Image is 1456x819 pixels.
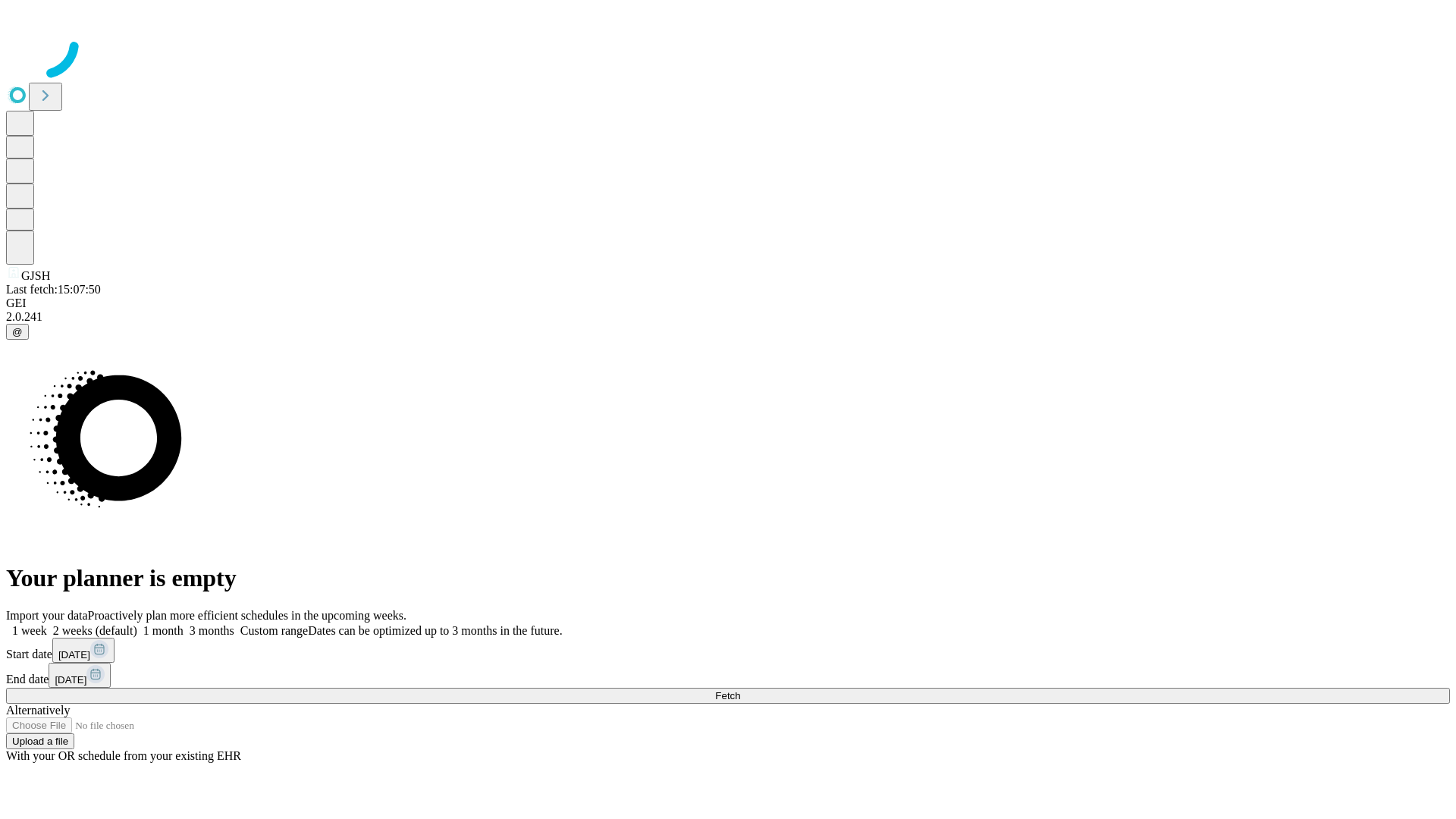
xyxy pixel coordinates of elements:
[715,690,740,701] span: Fetch
[49,663,111,688] button: [DATE]
[52,638,115,663] button: [DATE]
[308,624,562,637] span: Dates can be optimized up to 3 months in the future.
[55,674,86,686] span: [DATE]
[6,324,29,340] button: @
[6,704,70,717] span: Alternatively
[6,564,1450,592] h1: Your planner is empty
[6,663,1450,688] div: End date
[6,688,1450,704] button: Fetch
[6,283,101,296] span: Last fetch: 15:07:50
[240,624,308,637] span: Custom range
[21,269,50,282] span: GJSH
[6,297,1450,310] div: GEI
[6,749,241,762] span: With your OR schedule from your existing EHR
[190,624,234,637] span: 3 months
[12,624,47,637] span: 1 week
[6,310,1450,324] div: 2.0.241
[58,649,90,661] span: [DATE]
[6,638,1450,663] div: Start date
[6,609,88,622] span: Import your data
[53,624,137,637] span: 2 weeks (default)
[12,326,23,337] span: @
[143,624,184,637] span: 1 month
[6,733,74,749] button: Upload a file
[88,609,406,622] span: Proactively plan more efficient schedules in the upcoming weeks.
